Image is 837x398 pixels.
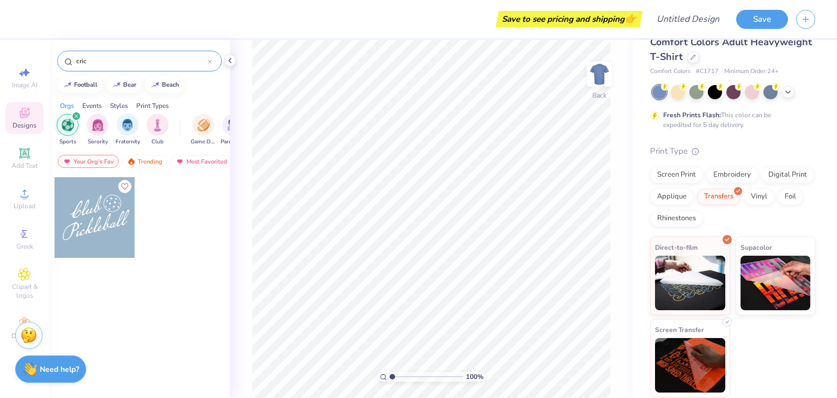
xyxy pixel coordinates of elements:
[87,114,108,146] div: filter for Sorority
[650,145,815,158] div: Print Type
[16,242,33,251] span: Greek
[82,101,102,111] div: Events
[466,372,483,382] span: 100 %
[191,138,216,146] span: Game Day
[741,256,811,310] img: Supacolor
[650,189,694,205] div: Applique
[74,82,98,88] div: football
[736,10,788,29] button: Save
[724,67,779,76] span: Minimum Order: 24 +
[106,77,141,93] button: bear
[655,242,698,253] span: Direct-to-film
[127,158,136,165] img: trending.gif
[663,110,797,130] div: This color can be expedited for 5 day delivery.
[122,155,167,168] div: Trending
[60,101,74,111] div: Orgs
[5,282,44,300] span: Clipart & logos
[75,56,208,67] input: Try "Alpha"
[650,167,703,183] div: Screen Print
[57,77,102,93] button: football
[63,158,71,165] img: most_fav.gif
[123,82,136,88] div: bear
[761,167,814,183] div: Digital Print
[147,114,168,146] button: filter button
[663,111,721,119] strong: Fresh Prints Flash:
[589,63,610,85] img: Back
[221,114,246,146] button: filter button
[191,114,216,146] button: filter button
[221,138,246,146] span: Parent's Weekend
[92,119,104,131] img: Sorority Image
[151,138,163,146] span: Club
[171,155,232,168] div: Most Favorited
[112,82,121,88] img: trend_line.gif
[221,114,246,146] div: filter for Parent's Weekend
[227,119,240,131] img: Parent's Weekend Image
[697,189,741,205] div: Transfers
[110,101,128,111] div: Styles
[62,119,74,131] img: Sports Image
[650,210,703,227] div: Rhinestones
[197,119,210,131] img: Game Day Image
[13,121,37,130] span: Designs
[655,256,725,310] img: Direct-to-film
[88,138,108,146] span: Sorority
[116,138,140,146] span: Fraternity
[136,101,169,111] div: Print Types
[778,189,803,205] div: Foil
[696,67,719,76] span: # C1717
[63,82,72,88] img: trend_line.gif
[122,119,134,131] img: Fraternity Image
[147,114,168,146] div: filter for Club
[592,91,606,100] div: Back
[151,119,163,131] img: Club Image
[87,114,108,146] button: filter button
[57,114,78,146] div: filter for Sports
[744,189,774,205] div: Vinyl
[624,12,636,25] span: 👉
[57,114,78,146] button: filter button
[14,202,35,210] span: Upload
[162,82,179,88] div: beach
[655,338,725,393] img: Screen Transfer
[191,114,216,146] div: filter for Game Day
[655,324,704,335] span: Screen Transfer
[59,138,76,146] span: Sports
[145,77,184,93] button: beach
[12,81,38,89] span: Image AI
[116,114,140,146] button: filter button
[706,167,758,183] div: Embroidery
[175,158,184,165] img: most_fav.gif
[58,155,119,168] div: Your Org's Fav
[648,8,728,30] input: Untitled Design
[40,364,79,375] strong: Need help?
[116,114,140,146] div: filter for Fraternity
[151,82,160,88] img: trend_line.gif
[741,242,772,253] span: Supacolor
[11,331,38,340] span: Decorate
[118,180,131,193] button: Like
[499,11,640,27] div: Save to see pricing and shipping
[11,161,38,170] span: Add Text
[650,67,690,76] span: Comfort Colors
